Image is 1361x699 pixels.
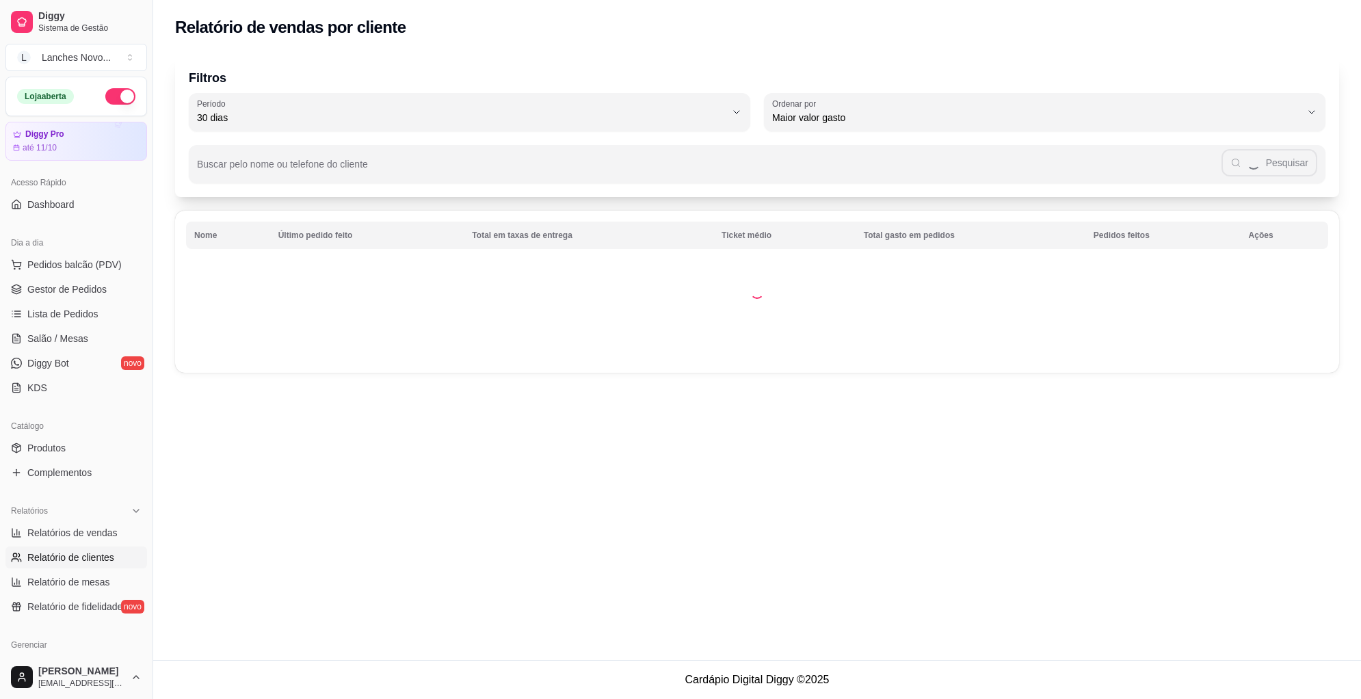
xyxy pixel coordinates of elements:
[750,285,764,299] div: Loading
[25,129,64,140] article: Diggy Pro
[27,282,107,296] span: Gestor de Pedidos
[5,172,147,194] div: Acesso Rápido
[27,600,122,614] span: Relatório de fidelidade
[197,111,726,124] span: 30 dias
[27,575,110,589] span: Relatório de mesas
[5,278,147,300] a: Gestor de Pedidos
[27,551,114,564] span: Relatório de clientes
[27,198,75,211] span: Dashboard
[27,356,69,370] span: Diggy Bot
[5,377,147,399] a: KDS
[197,163,1221,176] input: Buscar pelo nome ou telefone do cliente
[27,441,66,455] span: Produtos
[5,437,147,459] a: Produtos
[17,51,31,64] span: L
[5,634,147,656] div: Gerenciar
[5,232,147,254] div: Dia a dia
[38,665,125,678] span: [PERSON_NAME]
[27,258,122,272] span: Pedidos balcão (PDV)
[175,16,406,38] h2: Relatório de vendas por cliente
[5,352,147,374] a: Diggy Botnovo
[5,522,147,544] a: Relatórios de vendas
[5,546,147,568] a: Relatório de clientes
[38,23,142,34] span: Sistema de Gestão
[38,10,142,23] span: Diggy
[38,678,125,689] span: [EMAIL_ADDRESS][DOMAIN_NAME]
[5,254,147,276] button: Pedidos balcão (PDV)
[772,98,821,109] label: Ordenar por
[5,596,147,618] a: Relatório de fidelidadenovo
[197,98,230,109] label: Período
[5,415,147,437] div: Catálogo
[772,111,1301,124] span: Maior valor gasto
[153,660,1361,699] footer: Cardápio Digital Diggy © 2025
[5,303,147,325] a: Lista de Pedidos
[27,307,98,321] span: Lista de Pedidos
[5,5,147,38] a: DiggySistema de Gestão
[105,88,135,105] button: Alterar Status
[27,332,88,345] span: Salão / Mesas
[27,466,92,479] span: Complementos
[5,122,147,161] a: Diggy Proaté 11/10
[42,51,111,64] div: Lanches Novo ...
[189,93,750,131] button: Período30 dias
[27,381,47,395] span: KDS
[5,44,147,71] button: Select a team
[11,505,48,516] span: Relatórios
[189,68,1325,88] p: Filtros
[5,571,147,593] a: Relatório de mesas
[764,93,1325,131] button: Ordenar porMaior valor gasto
[17,89,74,104] div: Loja aberta
[5,194,147,215] a: Dashboard
[27,526,118,540] span: Relatórios de vendas
[5,661,147,694] button: [PERSON_NAME][EMAIL_ADDRESS][DOMAIN_NAME]
[5,328,147,349] a: Salão / Mesas
[5,462,147,484] a: Complementos
[23,142,57,153] article: até 11/10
